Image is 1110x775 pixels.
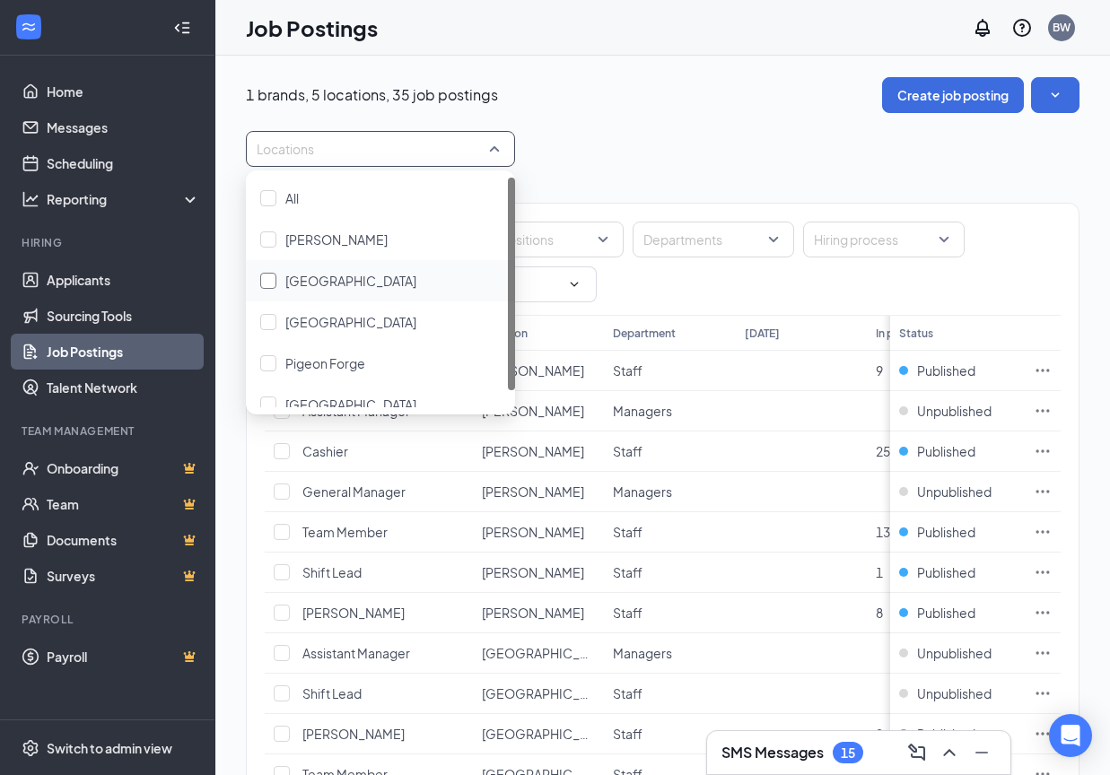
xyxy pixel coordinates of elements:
[482,564,584,580] span: [PERSON_NAME]
[47,522,200,558] a: DocumentsCrown
[20,18,38,36] svg: WorkstreamLogo
[285,355,365,371] span: Pigeon Forge
[613,645,672,661] span: Managers
[22,739,39,757] svg: Settings
[1034,442,1052,460] svg: Ellipses
[473,593,604,633] td: Anderson
[1053,20,1071,35] div: BW
[967,738,996,767] button: Minimize
[302,443,348,459] span: Cashier
[604,593,735,633] td: Staff
[47,262,200,298] a: Applicants
[903,738,931,767] button: ComposeMessage
[613,685,642,701] span: Staff
[890,315,1025,351] th: Status
[906,742,928,763] svg: ComposeMessage
[876,524,890,540] span: 13
[567,277,581,292] svg: ChevronDown
[1011,17,1033,39] svg: QuestionInfo
[613,403,672,419] span: Managers
[613,483,672,500] span: Managers
[1034,604,1052,622] svg: Ellipses
[22,235,197,250] div: Hiring
[482,483,584,500] span: [PERSON_NAME]
[473,512,604,553] td: Anderson
[285,273,416,289] span: [GEOGRAPHIC_DATA]
[882,77,1024,113] button: Create job posting
[876,443,890,459] span: 25
[482,605,584,621] span: [PERSON_NAME]
[971,742,992,763] svg: Minimize
[917,644,992,662] span: Unpublished
[246,178,515,219] div: All
[917,684,992,702] span: Unpublished
[613,362,642,379] span: Staff
[917,523,975,541] span: Published
[876,605,883,621] span: 8
[22,423,197,439] div: Team Management
[613,524,642,540] span: Staff
[1034,361,1052,379] svg: Ellipses
[302,483,406,500] span: General Manager
[47,74,200,109] a: Home
[604,674,735,714] td: Staff
[604,391,735,431] td: Managers
[47,450,200,486] a: OnboardingCrown
[47,334,200,370] a: Job Postings
[302,605,405,621] span: [PERSON_NAME]
[604,351,735,391] td: Staff
[482,443,584,459] span: [PERSON_NAME]
[473,714,604,754] td: Greenville
[613,443,642,459] span: Staff
[917,725,975,743] span: Published
[47,145,200,181] a: Scheduling
[246,343,515,384] div: Pigeon Forge
[302,524,388,540] span: Team Member
[473,431,604,472] td: Anderson
[876,564,883,580] span: 1
[604,472,735,512] td: Managers
[47,558,200,594] a: SurveysCrown
[917,402,992,420] span: Unpublished
[246,301,515,343] div: Myrtle Beach
[939,742,960,763] svg: ChevronUp
[917,604,975,622] span: Published
[917,563,975,581] span: Published
[473,633,604,674] td: Greenville
[302,564,362,580] span: Shift Lead
[482,726,613,742] span: [GEOGRAPHIC_DATA]
[1049,714,1092,757] div: Open Intercom Messenger
[604,633,735,674] td: Managers
[1034,523,1052,541] svg: Ellipses
[47,739,172,757] div: Switch to admin view
[1034,402,1052,420] svg: Ellipses
[246,85,498,105] p: 1 brands, 5 locations, 35 job postings
[1046,86,1064,104] svg: SmallChevronDown
[1034,684,1052,702] svg: Ellipses
[736,315,867,351] th: [DATE]
[1034,483,1052,501] svg: Ellipses
[972,17,993,39] svg: Notifications
[482,645,613,661] span: [GEOGRAPHIC_DATA]
[473,472,604,512] td: Anderson
[246,384,515,425] div: Spartanburg
[917,361,975,379] span: Published
[22,190,39,208] svg: Analysis
[604,553,735,593] td: Staff
[473,351,604,391] td: Anderson
[47,486,200,522] a: TeamCrown
[246,260,515,301] div: Greenville
[173,19,191,37] svg: Collapse
[285,396,416,413] span: [GEOGRAPHIC_DATA]
[47,370,200,405] a: Talent Network
[613,564,642,580] span: Staff
[917,483,992,501] span: Unpublished
[302,726,405,742] span: [PERSON_NAME]
[47,298,200,334] a: Sourcing Tools
[47,109,200,145] a: Messages
[604,512,735,553] td: Staff
[613,726,642,742] span: Staff
[473,553,604,593] td: Anderson
[876,726,883,742] span: 2
[1031,77,1079,113] button: SmallChevronDown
